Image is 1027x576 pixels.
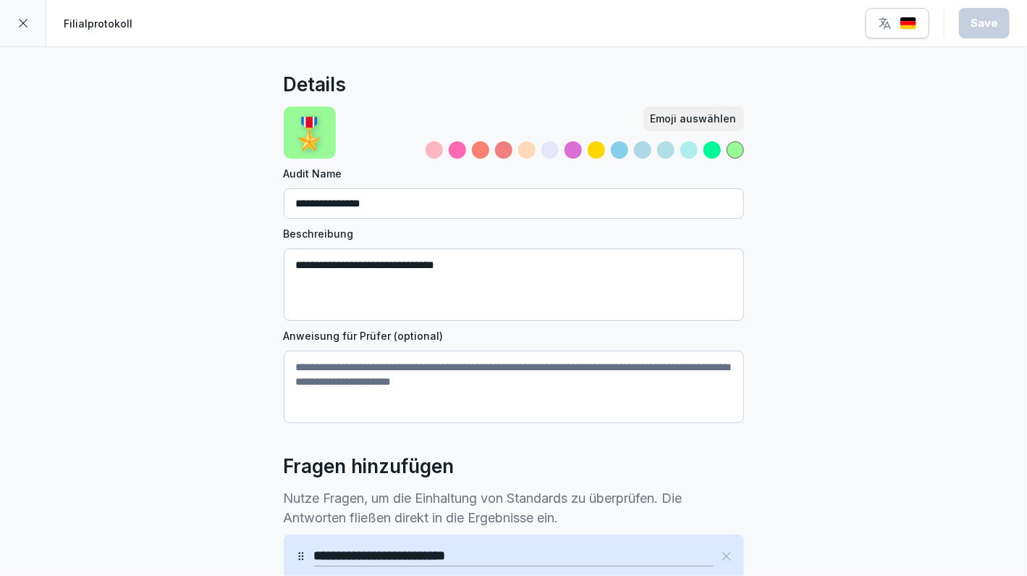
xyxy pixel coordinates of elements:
button: Save [959,8,1010,38]
h2: Details [284,70,347,99]
h2: Fragen hinzufügen [284,452,455,481]
label: Anweisung für Prüfer (optional) [284,328,744,343]
label: Beschreibung [284,226,744,241]
p: 🎖️ [291,110,329,156]
div: Emoji auswählen [651,111,737,127]
div: Save [971,15,998,31]
label: Audit Name [284,166,744,181]
p: Filialprotokoll [64,16,132,31]
p: Nutze Fragen, um die Einhaltung von Standards zu überprüfen. Die Antworten fließen direkt in die ... [284,488,744,527]
button: Emoji auswählen [643,107,744,131]
img: de.svg [900,17,917,30]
